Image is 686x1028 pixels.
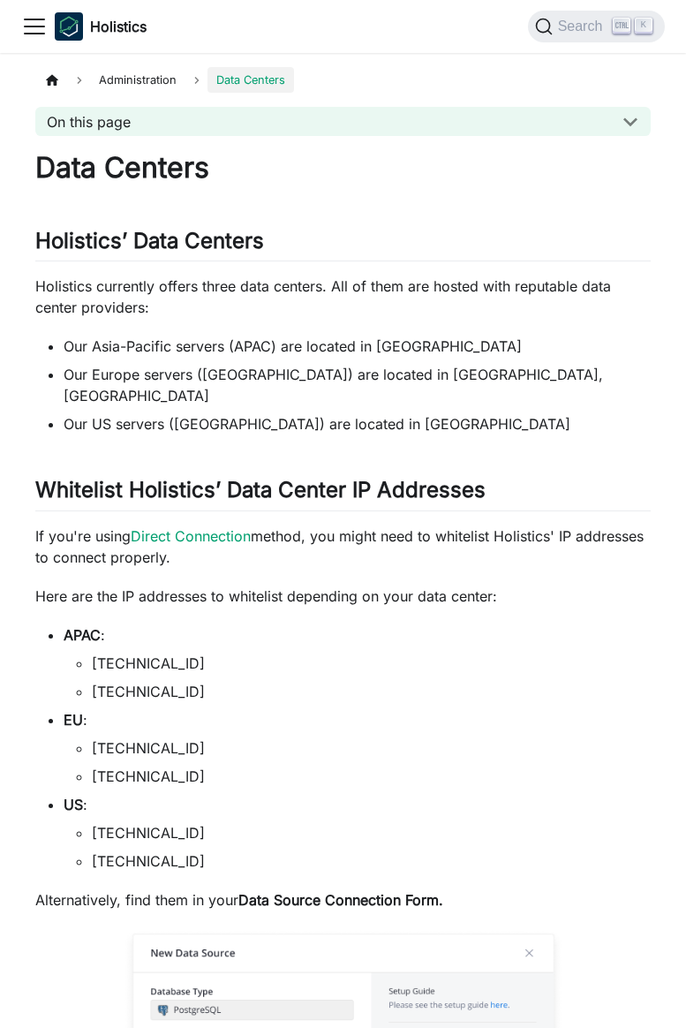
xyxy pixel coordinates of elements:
p: Alternatively, find them in your [35,889,651,911]
span: Data Centers [207,67,294,93]
li: [TECHNICAL_ID] [92,822,651,843]
a: Direct Connection [131,527,251,545]
li: : [64,794,651,872]
span: Administration [90,67,185,93]
h2: Whitelist Holistics’ Data Center IP Addresses [35,477,651,510]
li: : [64,624,651,702]
h2: Holistics’ Data Centers [35,228,651,261]
strong: APAC [64,626,101,644]
p: If you're using method, you might need to whitelist Holistics' IP addresses to connect properly. [35,525,651,568]
img: Holistics [55,12,83,41]
li: [TECHNICAL_ID] [92,850,651,872]
li: [TECHNICAL_ID] [92,766,651,787]
li: : [64,709,651,787]
button: On this page [35,107,651,136]
li: Our US servers ([GEOGRAPHIC_DATA]) are located in [GEOGRAPHIC_DATA] [64,413,651,435]
li: [TECHNICAL_ID] [92,653,651,674]
nav: Breadcrumbs [35,67,651,93]
span: Search [553,19,614,34]
button: Search (Ctrl+K) [528,11,665,42]
li: [TECHNICAL_ID] [92,737,651,759]
li: Our Asia-Pacific servers (APAC) are located in [GEOGRAPHIC_DATA] [64,336,651,357]
li: [TECHNICAL_ID] [92,681,651,702]
button: Toggle navigation bar [21,13,48,40]
li: Our Europe servers ([GEOGRAPHIC_DATA]) are located in [GEOGRAPHIC_DATA], [GEOGRAPHIC_DATA] [64,364,651,406]
a: Home page [35,67,69,93]
a: HolisticsHolistics [55,12,147,41]
p: Holistics currently offers three data centers. All of them are hosted with reputable data center ... [35,276,651,318]
kbd: K [635,18,652,34]
strong: Data Source Connection Form. [238,891,443,909]
h1: Data Centers [35,150,651,185]
strong: EU [64,711,83,729]
b: Holistics [90,16,147,37]
strong: US [64,796,83,813]
p: Here are the IP addresses to whitelist depending on your data center: [35,586,651,607]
